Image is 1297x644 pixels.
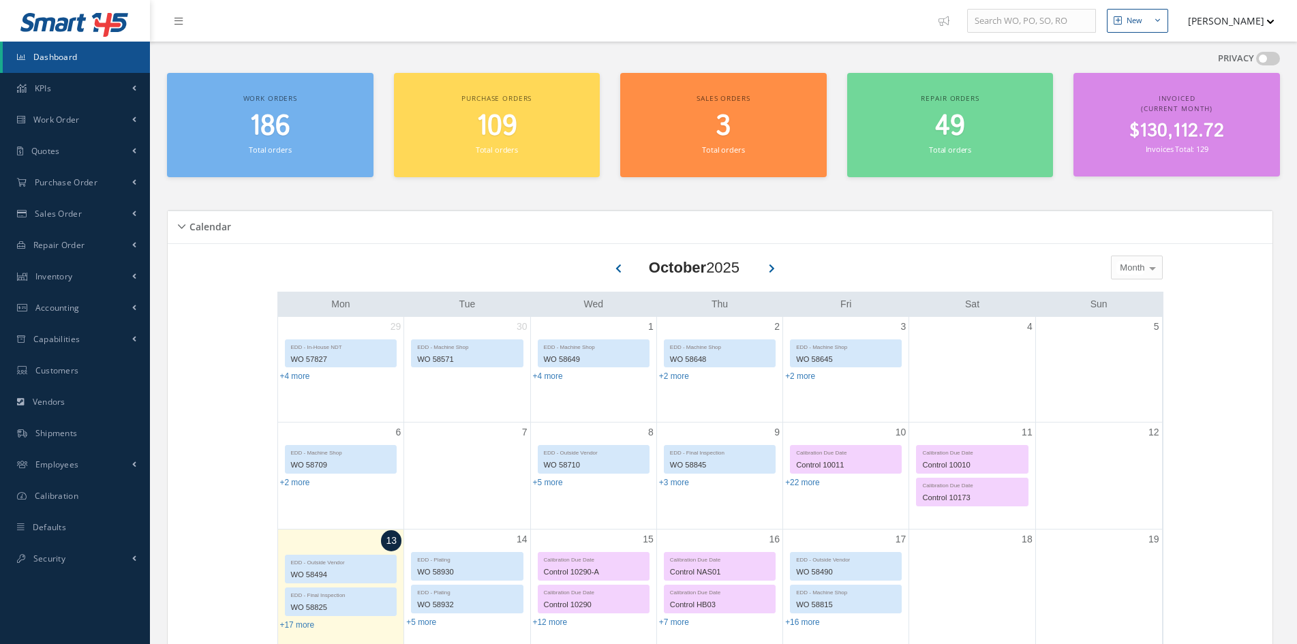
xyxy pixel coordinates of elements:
span: Dashboard [33,51,78,63]
div: Control 10290-A [538,564,649,580]
a: October 13, 2025 [381,530,401,551]
span: Accounting [35,302,80,313]
td: October 2, 2025 [656,317,782,423]
div: EDD - Machine Shop [791,585,901,597]
a: October 4, 2025 [1024,317,1035,337]
td: October 7, 2025 [404,422,530,530]
a: Show 2 more events [659,371,689,381]
td: October 3, 2025 [783,317,909,423]
span: Vendors [33,396,65,408]
td: October 8, 2025 [530,422,656,530]
a: Monday [329,296,352,313]
span: 49 [935,107,965,146]
span: Quotes [31,145,60,157]
span: Sales orders [697,93,750,103]
a: October 3, 2025 [898,317,909,337]
a: October 14, 2025 [514,530,530,549]
div: WO 58815 [791,597,901,613]
div: Control 10010 [917,457,1027,473]
a: October 1, 2025 [645,317,656,337]
a: October 5, 2025 [1151,317,1162,337]
a: October 11, 2025 [1019,423,1035,442]
a: October 10, 2025 [893,423,909,442]
td: September 29, 2025 [278,317,404,423]
div: WO 58648 [665,352,775,367]
a: September 30, 2025 [514,317,530,337]
div: WO 58930 [412,564,522,580]
a: October 15, 2025 [640,530,656,549]
span: 3 [716,107,731,146]
span: Repair Order [33,239,85,251]
td: October 12, 2025 [1035,422,1161,530]
div: New [1127,15,1142,27]
div: Calibration Due Date [665,585,775,597]
div: EDD - Outside Vendor [791,553,901,564]
label: PRIVACY [1218,52,1254,65]
a: Work orders 186 Total orders [167,73,373,177]
a: Show 3 more events [659,478,689,487]
a: Show 17 more events [280,620,315,630]
div: EDD - In-House NDT [286,340,397,352]
a: Show 2 more events [785,371,815,381]
td: October 4, 2025 [909,317,1035,423]
span: KPIs [35,82,51,94]
a: October 9, 2025 [772,423,782,442]
span: Work Order [33,114,80,125]
span: Purchase orders [461,93,532,103]
a: Wednesday [581,296,606,313]
small: Total orders [476,144,518,155]
div: EDD - Outside Vendor [286,555,397,567]
span: Calibration [35,490,78,502]
h5: Calendar [185,217,231,233]
a: October 18, 2025 [1019,530,1035,549]
a: October 7, 2025 [519,423,530,442]
small: Invoices Total: 129 [1146,144,1208,154]
td: October 1, 2025 [530,317,656,423]
div: EDD - Outside Vendor [538,446,649,457]
a: October 19, 2025 [1146,530,1162,549]
a: October 8, 2025 [645,423,656,442]
span: Shipments [35,427,78,439]
span: Purchase Order [35,177,97,188]
div: Calibration Due Date [665,553,775,564]
span: Inventory [35,271,73,282]
a: Show 2 more events [280,478,310,487]
a: September 29, 2025 [388,317,404,337]
a: Invoiced (Current Month) $130,112.72 Invoices Total: 129 [1073,73,1280,177]
span: Employees [35,459,79,470]
div: WO 57827 [286,352,397,367]
a: Show 4 more events [533,371,563,381]
a: Sunday [1088,296,1110,313]
td: September 30, 2025 [404,317,530,423]
a: October 12, 2025 [1146,423,1162,442]
span: 186 [249,107,290,146]
div: 2025 [649,256,739,279]
span: Capabilities [33,333,80,345]
span: (Current Month) [1141,104,1212,113]
div: Calibration Due Date [538,585,649,597]
td: October 6, 2025 [278,422,404,530]
a: Show 5 more events [533,478,563,487]
a: Saturday [962,296,982,313]
div: EDD - Plating [412,585,522,597]
div: EDD - Plating [412,553,522,564]
a: October 6, 2025 [393,423,403,442]
a: October 17, 2025 [893,530,909,549]
b: October [649,259,706,276]
a: Show 16 more events [785,617,820,627]
a: Repair orders 49 Total orders [847,73,1054,177]
div: EDD - Machine Shop [412,340,522,352]
div: Control 10173 [917,490,1027,506]
div: WO 58825 [286,600,397,615]
span: Month [1116,261,1144,275]
a: Show 12 more events [533,617,568,627]
span: Repair orders [921,93,979,103]
div: Calibration Due Date [538,553,649,564]
div: EDD - Final Inspection [665,446,775,457]
small: Total orders [929,144,971,155]
div: WO 58709 [286,457,397,473]
div: WO 58710 [538,457,649,473]
span: 109 [476,107,517,146]
a: Show 5 more events [406,617,436,627]
div: WO 58494 [286,567,397,583]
